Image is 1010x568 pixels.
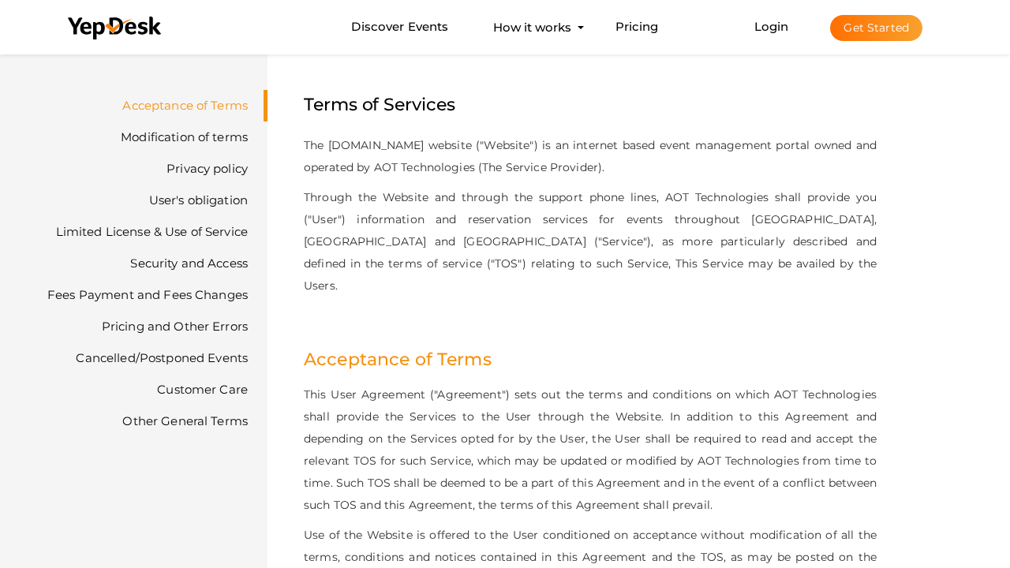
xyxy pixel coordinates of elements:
a: Pricing and Other Errors [102,319,248,334]
a: Limited License & Use of Service [56,224,248,239]
a: Cancelled/Postponed Events [76,350,248,365]
a: Pricing [615,13,659,42]
p: This User Agreement ("Agreement") sets out the terms and conditions on which AOT Technologies sha... [304,383,877,516]
a: Security and Access [130,256,248,271]
h1: Terms of Services [304,83,877,126]
a: Acceptance of Terms [122,98,248,113]
a: Other General Terms [122,413,248,428]
a: User's obligation [149,192,248,207]
button: How it works [488,13,576,42]
a: Discover Events [351,13,448,42]
a: Login [754,19,789,34]
a: Fees Payment and Fees Changes [47,287,248,302]
a: Modification of terms [121,129,248,144]
p: The [DOMAIN_NAME] website ("Website") is an internet based event management portal owned and oper... [304,134,877,178]
button: Get Started [830,15,922,41]
h2: Acceptance of Terms [304,305,877,376]
p: Through the Website and through the support phone lines, AOT Technologies shall provide you ("Use... [304,186,877,297]
a: Customer Care [157,382,248,397]
a: Privacy policy [166,161,248,176]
